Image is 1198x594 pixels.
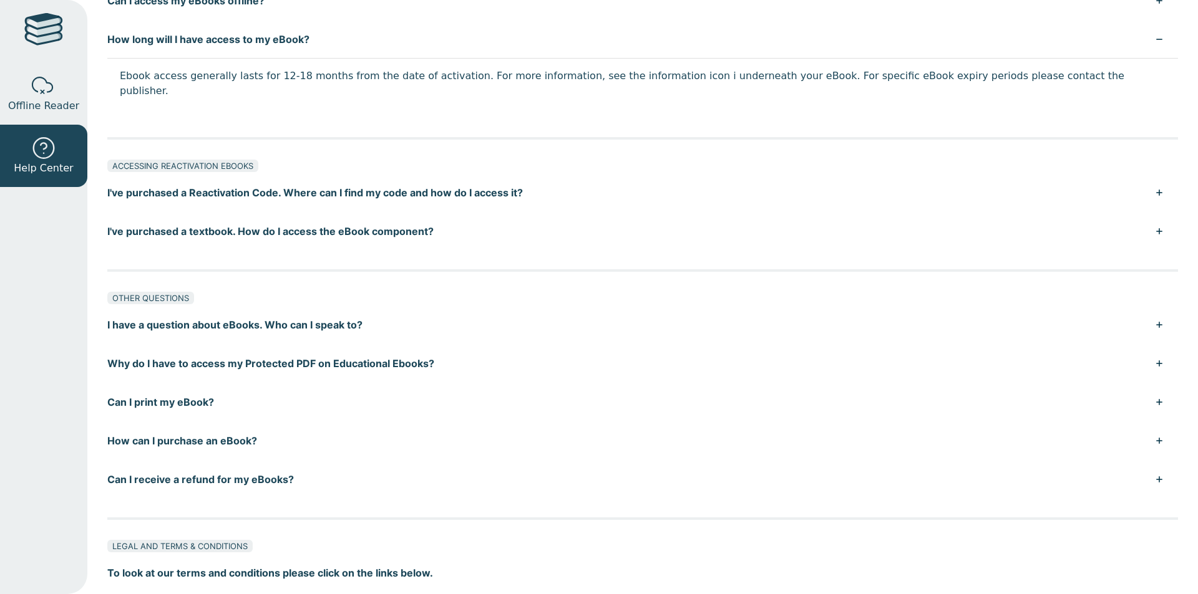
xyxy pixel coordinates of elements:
[107,160,258,172] div: ACCESSING REACTIVATION EBOOKS
[14,161,73,176] span: Help Center
[107,173,1178,212] button: I've purchased a Reactivation Code. Where can I find my code and how do I access it?
[107,305,1178,344] button: I have a question about eBooks. Who can I speak to?
[120,69,1166,98] p: Ebook access generally lasts for 12-18 months from the date of activation. For more information, ...
[107,421,1178,460] button: How can I purchase an eBook?
[107,540,253,552] div: LEGAL AND TERMS & CONDITIONS
[107,344,1178,383] button: Why do I have to access my Protected PDF on Educational Ebooks?
[107,563,1178,582] p: To look at our terms and conditions please click on the links below.
[107,383,1178,421] button: Can I print my eBook?
[107,212,1178,251] button: I've purchased a textbook. How do I access the eBook component?
[107,292,194,304] div: OTHER QUESTIONS
[8,98,79,113] span: Offline Reader
[107,460,1178,499] button: Can I receive a refund for my eBooks?
[107,20,1178,59] button: How long will I have access to my eBook?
